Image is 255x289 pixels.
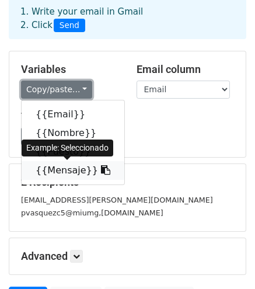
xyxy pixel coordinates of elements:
[12,5,243,32] div: 1. Write your email in Gmail 2. Click
[54,19,85,33] span: Send
[197,233,255,289] div: Widget de chat
[197,233,255,289] iframe: Chat Widget
[21,196,213,204] small: [EMAIL_ADDRESS][PERSON_NAME][DOMAIN_NAME]
[22,140,113,156] div: Example: Seleccionado
[21,176,234,189] h5: 2 Recipients
[21,63,119,76] h5: Variables
[21,81,92,99] a: Copy/paste...
[21,208,163,217] small: pvasquezc5@miumg,[DOMAIN_NAME]
[21,250,234,263] h5: Advanced
[22,161,124,180] a: {{Mensaje}}
[22,105,124,124] a: {{Email}}
[137,63,235,76] h5: Email column
[22,124,124,142] a: {{Nombre}}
